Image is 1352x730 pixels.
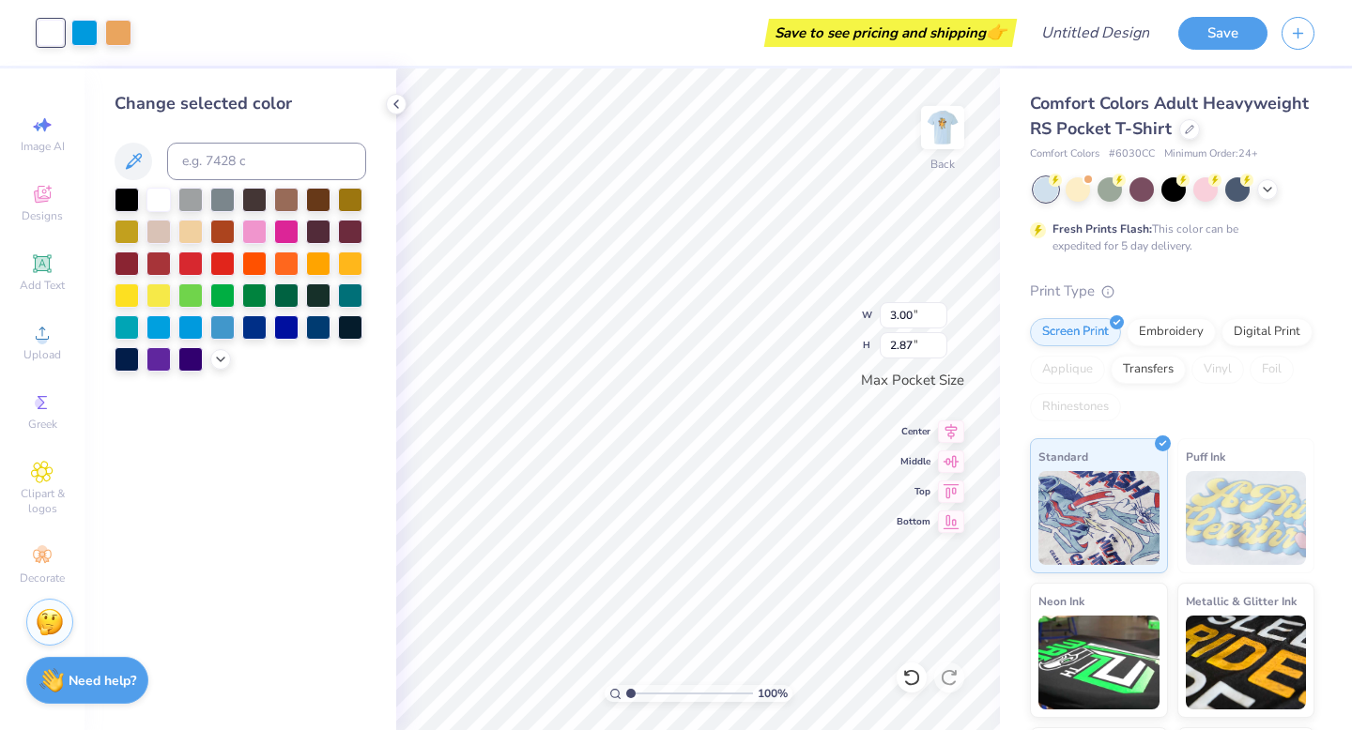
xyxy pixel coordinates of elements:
span: Comfort Colors [1030,146,1099,162]
input: e.g. 7428 c [167,143,366,180]
span: Add Text [20,278,65,293]
span: Metallic & Glitter Ink [1186,591,1297,611]
div: Screen Print [1030,318,1121,346]
span: Image AI [21,139,65,154]
span: Center [897,425,930,438]
strong: Fresh Prints Flash: [1052,221,1152,236]
span: # 6030CC [1109,146,1155,162]
div: Rhinestones [1030,393,1121,421]
div: Transfers [1111,356,1186,384]
span: Middle [897,455,930,468]
span: Top [897,485,930,498]
img: Back [924,109,961,146]
span: Designs [22,208,63,223]
div: Digital Print [1221,318,1313,346]
div: Save to see pricing and shipping [769,19,1012,47]
div: Change selected color [115,91,366,116]
div: This color can be expedited for 5 day delivery. [1052,221,1283,254]
img: Metallic & Glitter Ink [1186,616,1307,709]
div: Print Type [1030,281,1314,302]
img: Puff Ink [1186,471,1307,565]
span: Standard [1038,447,1088,466]
button: Save [1178,17,1267,50]
span: Neon Ink [1038,591,1084,611]
span: Puff Ink [1186,447,1225,466]
span: Greek [28,417,57,432]
div: Applique [1030,356,1105,384]
div: Back [930,156,955,173]
span: Decorate [20,570,65,586]
input: Untitled Design [1026,14,1164,52]
span: Minimum Order: 24 + [1164,146,1258,162]
span: Clipart & logos [9,486,75,516]
span: 100 % [758,685,788,702]
div: Vinyl [1191,356,1244,384]
div: Embroidery [1127,318,1216,346]
span: Bottom [897,515,930,528]
span: Upload [23,347,61,362]
img: Neon Ink [1038,616,1160,709]
span: Comfort Colors Adult Heavyweight RS Pocket T-Shirt [1030,92,1309,140]
div: Foil [1250,356,1294,384]
span: 👉 [986,21,1006,43]
strong: Need help? [69,672,136,690]
img: Standard [1038,471,1160,565]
